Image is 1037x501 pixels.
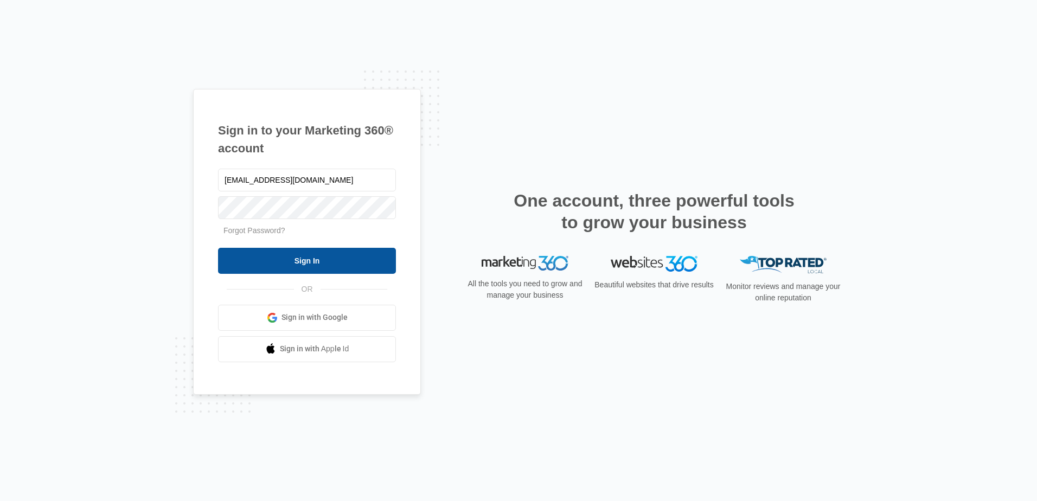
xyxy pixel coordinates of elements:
a: Sign in with Apple Id [218,336,396,362]
img: Top Rated Local [740,256,827,274]
h1: Sign in to your Marketing 360® account [218,121,396,157]
a: Sign in with Google [218,305,396,331]
span: Sign in with Apple Id [280,343,349,355]
input: Sign In [218,248,396,274]
p: Monitor reviews and manage your online reputation [722,281,844,304]
a: Forgot Password? [223,226,285,235]
span: OR [294,284,321,295]
span: Sign in with Google [281,312,348,323]
img: Websites 360 [611,256,697,272]
p: All the tools you need to grow and manage your business [464,278,586,301]
input: Email [218,169,396,191]
img: Marketing 360 [482,256,568,271]
h2: One account, three powerful tools to grow your business [510,190,798,233]
p: Beautiful websites that drive results [593,279,715,291]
